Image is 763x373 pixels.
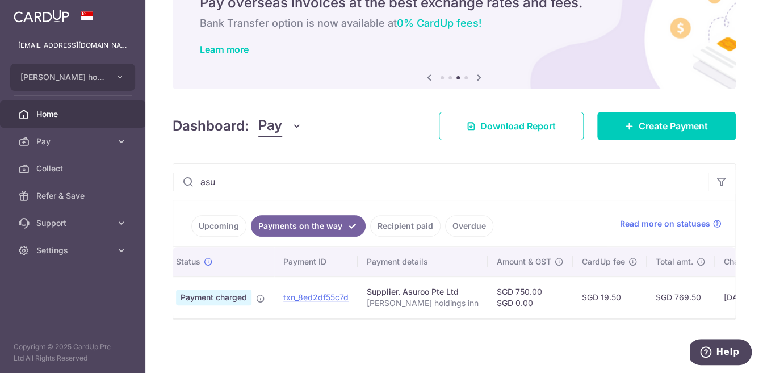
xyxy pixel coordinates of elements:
span: Read more on statuses [620,218,710,229]
iframe: Opens a widget where you can find more information [690,339,752,367]
a: Read more on statuses [620,218,722,229]
button: Pay [258,115,302,137]
a: Learn more [200,44,249,55]
a: Create Payment [597,112,736,140]
a: Payments on the way [251,215,366,237]
span: Support [36,217,111,229]
a: Recipient paid [370,215,441,237]
td: SGD 750.00 SGD 0.00 [488,276,573,318]
span: Pay [36,136,111,147]
span: CardUp fee [582,256,625,267]
span: Settings [36,245,111,256]
a: Overdue [445,215,493,237]
a: Upcoming [191,215,246,237]
span: [PERSON_NAME] holdings inn bike leasing pte ltd [20,72,104,83]
td: SGD 19.50 [573,276,647,318]
span: Collect [36,163,111,174]
span: Create Payment [639,119,708,133]
h6: Bank Transfer option is now available at [200,16,708,30]
a: Download Report [439,112,584,140]
p: [EMAIL_ADDRESS][DOMAIN_NAME] [18,40,127,51]
img: CardUp [14,9,69,23]
span: Payment charged [176,290,251,305]
td: SGD 769.50 [647,276,715,318]
span: Pay [258,115,282,137]
span: Total amt. [656,256,693,267]
h4: Dashboard: [173,116,249,136]
span: Home [36,108,111,120]
th: Payment details [358,247,488,276]
span: Status [176,256,200,267]
div: Supplier. Asuroo Pte Ltd [367,286,479,297]
button: [PERSON_NAME] holdings inn bike leasing pte ltd [10,64,135,91]
input: Search by recipient name, payment id or reference [173,164,708,200]
a: txn_8ed2df55c7d [283,292,349,302]
th: Payment ID [274,247,358,276]
span: Refer & Save [36,190,111,202]
span: Download Report [480,119,556,133]
p: [PERSON_NAME] holdings inn [367,297,479,309]
span: Amount & GST [497,256,551,267]
span: 0% CardUp fees! [397,17,481,29]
